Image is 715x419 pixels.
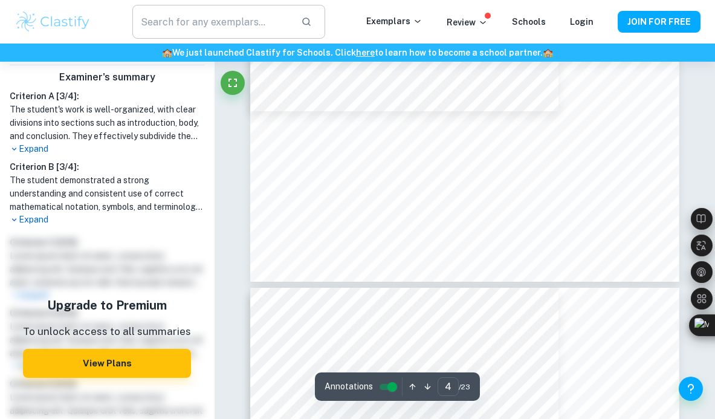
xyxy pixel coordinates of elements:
span: 🏫 [162,48,172,57]
h6: We just launched Clastify for Schools. Click to learn how to become a school partner. [2,46,713,59]
a: here [356,48,375,57]
h1: The student demonstrated a strong understanding and consistent use of correct mathematical notati... [10,174,205,213]
p: To unlock access to all summaries [23,324,191,340]
img: Clastify logo [15,10,91,34]
button: View Plans [23,349,191,378]
p: Exemplars [366,15,422,28]
p: Review [447,16,488,29]
a: Login [570,17,594,27]
span: / 23 [459,382,470,392]
button: JOIN FOR FREE [618,11,700,33]
p: Expand [10,143,205,155]
h6: Criterion A [ 3 / 4 ]: [10,89,205,103]
button: Fullscreen [221,71,245,95]
p: Expand [10,213,205,226]
h5: Upgrade to Premium [23,296,191,314]
button: Help and Feedback [679,377,703,401]
h6: Examiner's summary [5,70,210,85]
input: Search for any exemplars... [132,5,291,39]
span: Annotations [325,380,373,393]
span: 🏫 [543,48,553,57]
h1: The student's work is well-organized, with clear divisions into sections such as introduction, bo... [10,103,205,143]
h6: Criterion B [ 3 / 4 ]: [10,160,205,174]
a: Schools [512,17,546,27]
